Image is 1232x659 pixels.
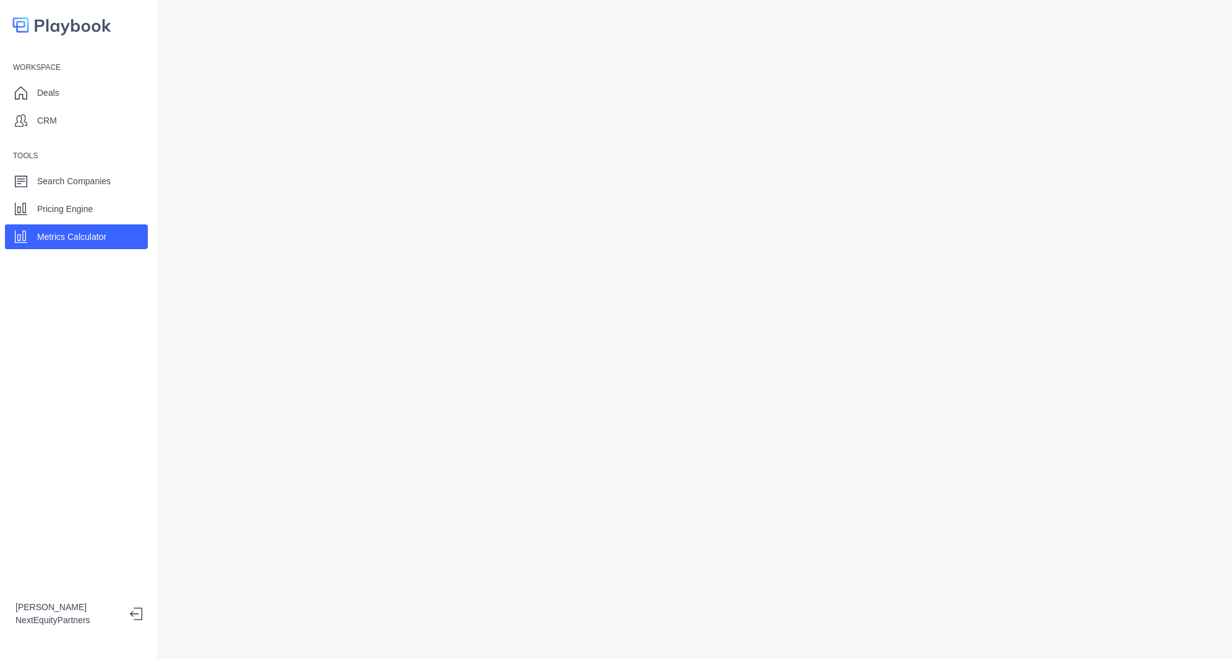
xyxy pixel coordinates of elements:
[178,12,1212,647] iframe: Metrics Calculator
[15,614,120,627] p: NextEquityPartners
[37,114,57,127] p: CRM
[37,175,111,188] p: Search Companies
[15,601,120,614] p: [PERSON_NAME]
[37,87,59,100] p: Deals
[37,203,93,216] p: Pricing Engine
[37,231,106,244] p: Metrics Calculator
[12,12,111,38] img: logo-colored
